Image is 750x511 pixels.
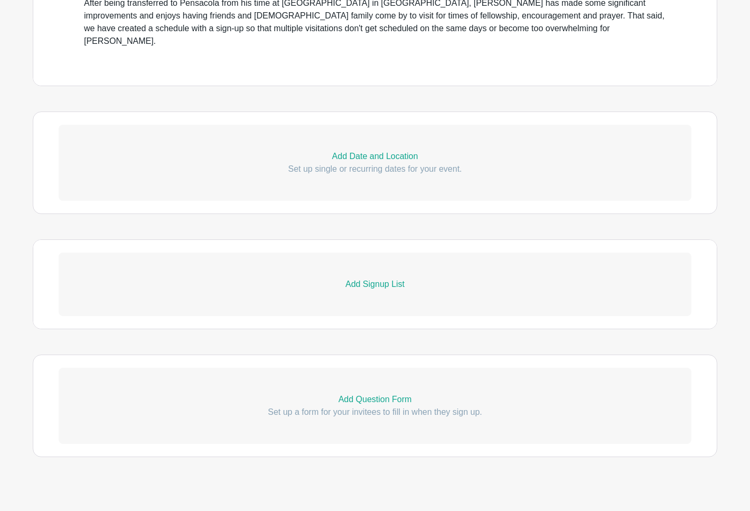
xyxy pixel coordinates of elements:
[59,150,691,163] p: Add Date and Location
[59,406,691,419] p: Set up a form for your invitees to fill in when they sign up.
[59,125,691,201] a: Add Date and Location Set up single or recurring dates for your event.
[59,368,691,444] a: Add Question Form Set up a form for your invitees to fill in when they sign up.
[59,253,691,316] a: Add Signup List
[59,278,691,291] p: Add Signup List
[59,393,691,406] p: Add Question Form
[59,163,691,175] p: Set up single or recurring dates for your event.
